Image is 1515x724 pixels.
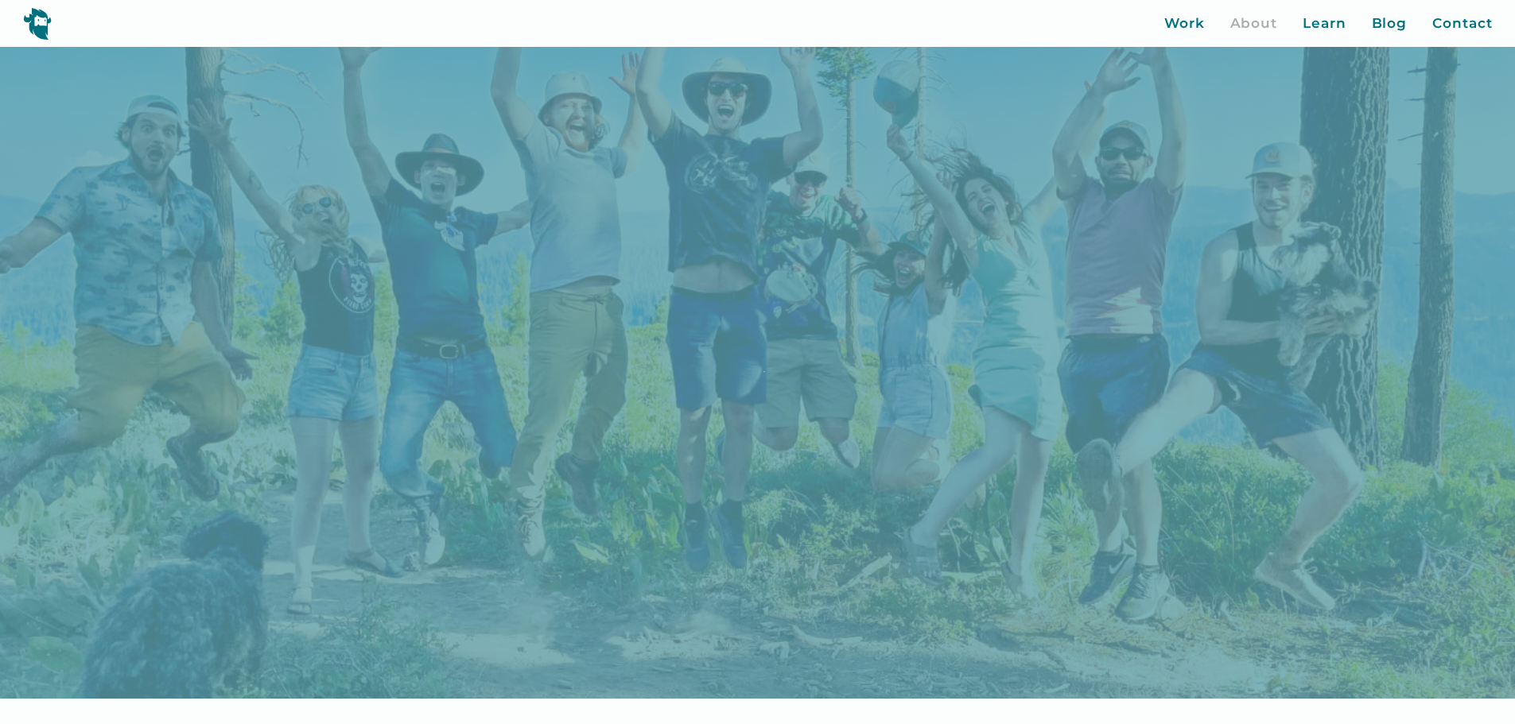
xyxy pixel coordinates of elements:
[1303,14,1346,34] a: Learn
[1372,14,1408,34] a: Blog
[23,7,52,40] img: yeti logo icon
[1164,14,1205,34] a: Work
[1230,14,1278,34] a: About
[1432,14,1492,34] a: Contact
